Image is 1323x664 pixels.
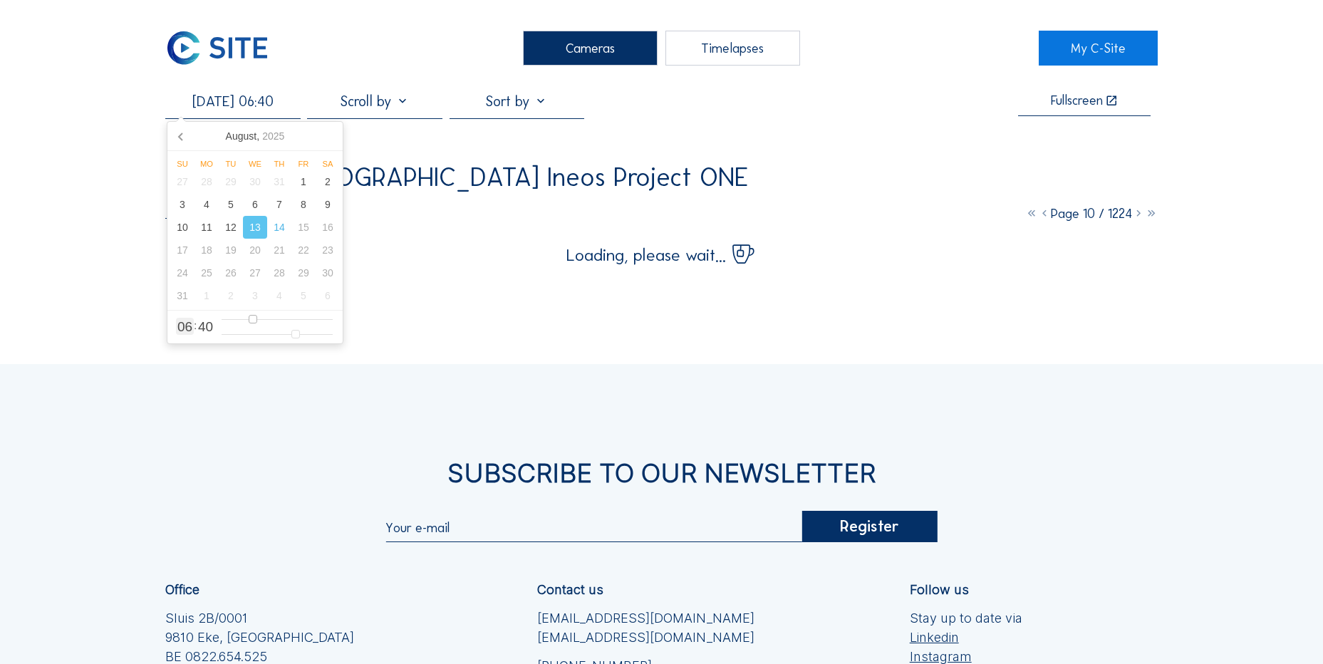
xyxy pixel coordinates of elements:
[165,583,199,596] div: Office
[243,193,267,216] div: 6
[170,160,194,168] div: Su
[219,216,243,239] div: 12
[165,31,269,66] img: C-SITE Logo
[243,239,267,261] div: 20
[219,239,243,261] div: 19
[194,216,219,239] div: 11
[165,31,284,66] a: C-SITE Logo
[170,216,194,239] div: 10
[194,284,219,307] div: 1
[267,239,291,261] div: 21
[198,320,213,333] span: 40
[165,93,300,110] input: Search by date 󰅀
[170,170,194,193] div: 27
[1051,94,1103,108] div: Fullscreen
[316,160,340,168] div: Sa
[537,583,603,596] div: Contact us
[219,193,243,216] div: 5
[665,31,800,66] div: Timelapses
[219,261,243,284] div: 26
[267,193,291,216] div: 7
[194,261,219,284] div: 25
[267,170,291,193] div: 31
[1039,31,1158,66] a: My C-Site
[1051,206,1132,222] span: Page 10 / 1224
[194,321,197,331] span: :
[291,216,316,239] div: 15
[316,193,340,216] div: 9
[316,284,340,307] div: 6
[267,216,291,239] div: 14
[267,261,291,284] div: 28
[243,216,267,239] div: 13
[267,160,291,168] div: Th
[219,170,243,193] div: 29
[291,261,316,284] div: 29
[194,193,219,216] div: 4
[566,247,726,264] span: Loading, please wait...
[243,261,267,284] div: 27
[291,239,316,261] div: 22
[910,583,969,596] div: Follow us
[262,130,284,142] i: 2025
[194,239,219,261] div: 18
[194,160,219,168] div: Mo
[243,160,267,168] div: We
[170,284,194,307] div: 31
[537,608,754,628] a: [EMAIL_ADDRESS][DOMAIN_NAME]
[165,460,1158,486] div: Subscribe to our newsletter
[523,31,658,66] div: Cameras
[220,125,291,147] div: August,
[194,170,219,193] div: 28
[316,239,340,261] div: 23
[170,239,194,261] div: 17
[291,170,316,193] div: 1
[170,193,194,216] div: 3
[291,160,316,168] div: Fr
[165,202,306,220] div: Camera 4
[165,165,748,190] div: TGE GAS / [GEOGRAPHIC_DATA] Ineos Project ONE
[170,261,194,284] div: 24
[267,284,291,307] div: 4
[291,193,316,216] div: 8
[243,170,267,193] div: 30
[802,511,937,542] div: Register
[316,170,340,193] div: 2
[537,628,754,647] a: [EMAIL_ADDRESS][DOMAIN_NAME]
[219,160,243,168] div: Tu
[910,628,1022,647] a: Linkedin
[291,284,316,307] div: 5
[219,284,243,307] div: 2
[243,284,267,307] div: 3
[316,216,340,239] div: 16
[177,320,192,333] span: 06
[385,520,802,536] input: Your e-mail
[316,261,340,284] div: 30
